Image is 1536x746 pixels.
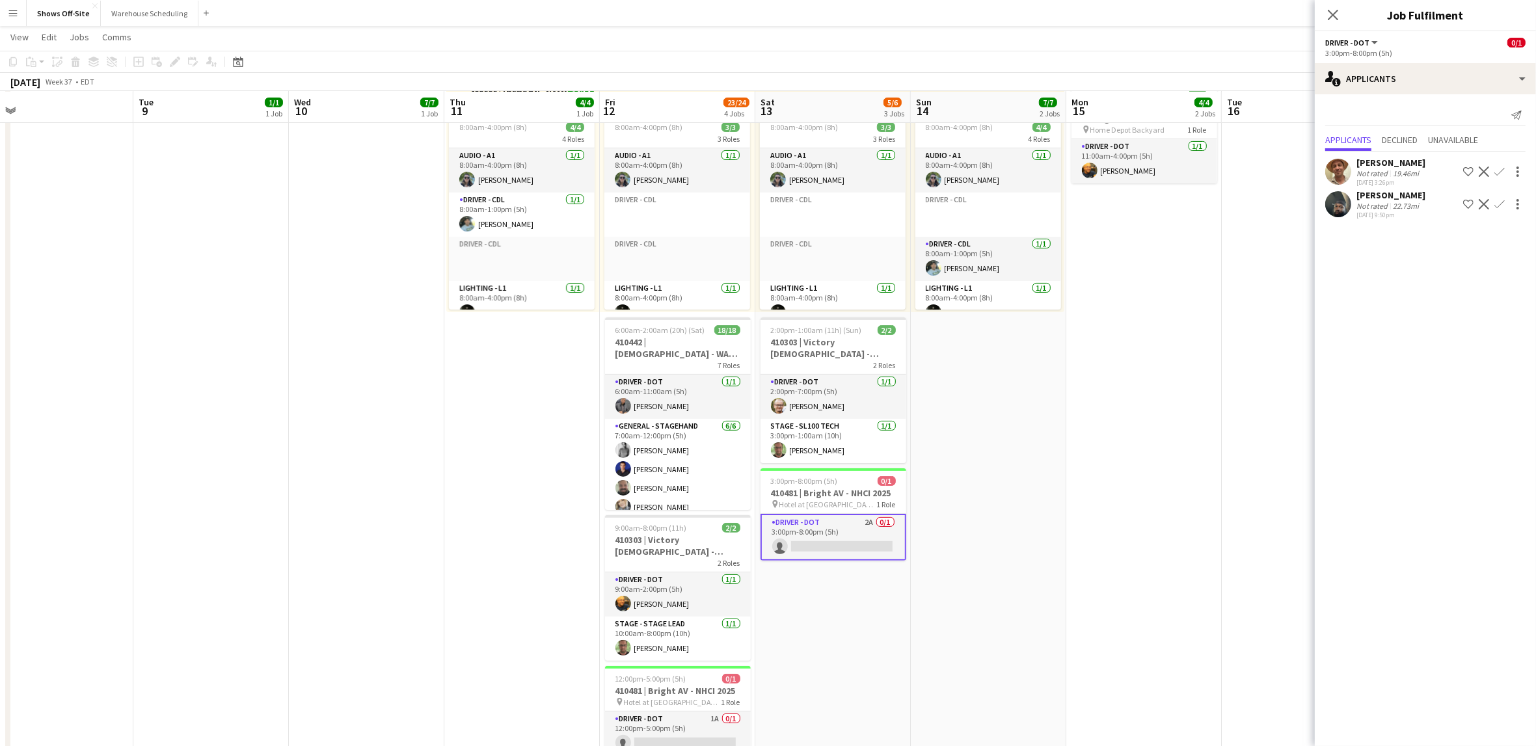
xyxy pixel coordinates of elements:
span: 3 Roles [718,134,740,144]
span: Home Depot Backyard [1090,125,1165,135]
span: 11 [448,103,466,118]
span: 8:00am-4:00pm (8h) [615,122,682,132]
span: Sun [916,96,932,108]
app-card-role-placeholder: Driver - CDL [449,237,595,281]
div: 19.46mi [1390,168,1421,178]
div: 1 Job [576,109,593,118]
app-card-role: Stage - Stage Lead1/110:00am-8:00pm (10h)[PERSON_NAME] [605,617,751,661]
span: 12 [603,103,615,118]
span: 23/24 [723,98,749,107]
span: Hotel at [GEOGRAPHIC_DATA] [779,500,877,509]
div: Applicants [1315,63,1536,94]
span: 2 Roles [874,360,896,370]
span: 9:00am-8:00pm (11h) [615,523,687,533]
span: 2 Roles [718,558,740,568]
button: Warehouse Scheduling [101,1,198,26]
span: 10 [292,103,311,118]
span: Fri [605,96,615,108]
span: 7 Roles [718,360,740,370]
app-card-role: Lighting - L11/18:00am-4:00pm (8h)[PERSON_NAME] [915,281,1061,325]
h3: 410481 | Bright AV - NHCI 2025 [761,487,906,499]
span: 16 [1225,103,1242,118]
div: 22.73mi [1390,201,1421,211]
div: 3:00pm-8:00pm (5h) [1325,48,1526,58]
app-job-card: 11:00am-4:00pm (5h)1/1410482 | JJA Project Management LLC - Atlanta Food & Wine Festival - Home D... [1071,82,1217,183]
app-job-card: 8:00am-4:00pm (8h)4/44 RolesAudio - A11/18:00am-4:00pm (8h)[PERSON_NAME]Driver - CDL1/18:00am-1:0... [449,117,595,310]
span: Edit [42,31,57,43]
div: [DATE] 9:50pm [1356,211,1425,219]
span: 4 Roles [1029,134,1051,144]
h3: Job Fulfilment [1315,7,1536,23]
span: 13 [759,103,775,118]
app-card-role: Audio - A11/18:00am-4:00pm (8h)[PERSON_NAME] [915,148,1061,193]
span: 2/2 [878,325,896,335]
span: 2/2 [722,523,740,533]
span: Unavailable [1428,135,1478,144]
app-card-role-placeholder: Driver - CDL [760,193,906,237]
app-card-role: Driver - DOT1/16:00am-11:00am (5h)[PERSON_NAME] [605,375,751,419]
span: 3/3 [721,122,740,132]
div: 4 Jobs [724,109,749,118]
span: Tue [1227,96,1242,108]
app-job-card: 6:00am-2:00am (20h) (Sat)18/18410442 | [DEMOGRAPHIC_DATA] - WAVE College Ministry 20257 RolesDriv... [605,317,751,510]
app-card-role: Audio - A11/18:00am-4:00pm (8h)[PERSON_NAME] [604,148,750,193]
span: 1 Role [1188,125,1207,135]
app-card-role: Driver - CDL1/18:00am-1:00pm (5h)[PERSON_NAME] [449,193,595,237]
div: 2 Jobs [1195,109,1215,118]
span: Tue [139,96,154,108]
div: [DATE] 3:26pm [1356,178,1425,187]
app-card-role: Driver - DOT1/111:00am-4:00pm (5h)[PERSON_NAME] [1071,139,1217,183]
span: Mon [1071,96,1088,108]
app-job-card: 8:00am-4:00pm (8h)3/33 RolesAudio - A11/18:00am-4:00pm (8h)[PERSON_NAME]Driver - CDLDriver - CDLL... [760,117,906,310]
span: Thu [450,96,466,108]
app-job-card: 8:00am-4:00pm (8h)3/33 RolesAudio - A11/18:00am-4:00pm (8h)[PERSON_NAME]Driver - CDLDriver - CDLL... [604,117,750,310]
span: 1/1 [265,98,283,107]
h3: 410442 | [DEMOGRAPHIC_DATA] - WAVE College Ministry 2025 [605,336,751,360]
span: Jobs [70,31,89,43]
span: 7/7 [1039,98,1057,107]
button: Shows Off-Site [27,1,101,26]
span: 3 Roles [873,134,895,144]
app-card-role-placeholder: Driver - CDL [915,193,1061,237]
div: 9:00am-8:00pm (11h)2/2410303 | Victory [DEMOGRAPHIC_DATA] - Volunteer Appreciation Event2 RolesDr... [605,515,751,661]
span: Declined [1382,135,1418,144]
div: EDT [81,77,94,87]
span: Week 37 [43,77,75,87]
app-job-card: 3:00pm-8:00pm (5h)0/1410481 | Bright AV - NHCI 2025 Hotel at [GEOGRAPHIC_DATA]1 RoleDriver - DOT2... [761,468,906,561]
span: 8:00am-4:00pm (8h) [459,122,527,132]
app-job-card: 8:00am-4:00pm (8h)4/44 RolesAudio - A11/18:00am-4:00pm (8h)[PERSON_NAME]Driver - CDLDriver - CDL1... [915,117,1061,310]
span: 3/3 [877,122,895,132]
span: 15 [1070,103,1088,118]
a: Jobs [64,29,94,46]
span: 4 Roles [562,134,584,144]
div: [PERSON_NAME] [1356,157,1425,168]
app-card-role: Driver - CDL1/18:00am-1:00pm (5h)[PERSON_NAME] [915,237,1061,281]
div: Not rated [1356,201,1390,211]
a: View [5,29,34,46]
app-job-card: 2:00pm-1:00am (11h) (Sun)2/2410303 | Victory [DEMOGRAPHIC_DATA] - Volunteer Appreciation Event2 R... [761,317,906,463]
app-card-role: Audio - A11/18:00am-4:00pm (8h)[PERSON_NAME] [760,148,906,193]
span: 2:00pm-1:00am (11h) (Sun) [771,325,862,335]
a: Comms [97,29,137,46]
span: Wed [294,96,311,108]
div: 3 Jobs [884,109,904,118]
span: 0/1 [722,674,740,684]
a: Edit [36,29,62,46]
span: 7/7 [420,98,438,107]
span: 1 Role [877,500,896,509]
span: 4/4 [1032,122,1051,132]
span: 1 Role [721,697,740,707]
span: Driver - DOT [1325,38,1369,47]
span: 0/1 [1507,38,1526,47]
div: [DATE] [10,75,40,88]
h3: 410303 | Victory [DEMOGRAPHIC_DATA] - Volunteer Appreciation Event [605,534,751,557]
h3: 410481 | Bright AV - NHCI 2025 [605,685,751,697]
span: 4/4 [576,98,594,107]
app-card-role-placeholder: Driver - CDL [604,237,750,281]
